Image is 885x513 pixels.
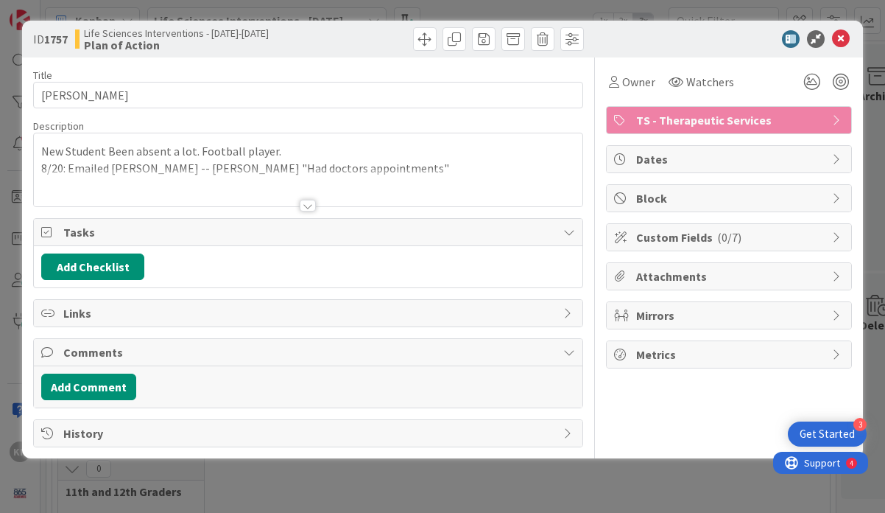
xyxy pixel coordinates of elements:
span: Links [63,304,556,322]
span: Watchers [686,73,734,91]
span: Attachments [636,268,825,285]
button: Add Checklist [41,254,144,280]
b: Plan of Action [84,39,269,51]
span: Description [33,119,84,133]
span: Custom Fields [636,228,825,246]
span: Owner [622,73,655,91]
span: Tasks [63,223,556,241]
input: type card name here... [33,82,583,108]
span: Support [31,2,67,20]
b: 1757 [44,32,68,46]
span: Mirrors [636,307,825,324]
button: Add Comment [41,374,136,400]
div: Get Started [800,427,855,442]
span: History [63,425,556,442]
span: Comments [63,343,556,361]
span: ID [33,30,68,48]
span: Dates [636,150,825,168]
label: Title [33,69,52,82]
span: Metrics [636,346,825,363]
span: TS - Therapeutic Services [636,111,825,129]
div: 4 [77,6,80,18]
p: 8/20: Emailed [PERSON_NAME] -- [PERSON_NAME] "Had doctors appointments" [41,160,575,177]
div: Open Get Started checklist, remaining modules: 3 [788,422,867,447]
span: ( 0/7 ) [717,230,741,245]
p: New Student Been absent a lot. Football player. [41,143,575,160]
span: Block [636,189,825,207]
span: Life Sciences Interventions - [DATE]-[DATE] [84,27,269,39]
div: 3 [853,418,867,431]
